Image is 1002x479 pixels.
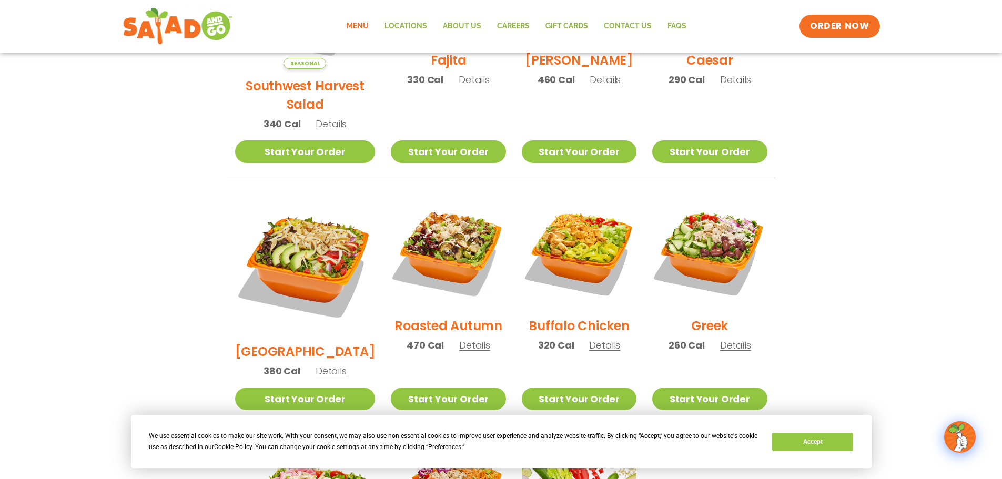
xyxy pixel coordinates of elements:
[459,73,490,86] span: Details
[264,117,301,131] span: 340 Cal
[264,364,300,378] span: 380 Cal
[459,339,490,352] span: Details
[522,194,636,309] img: Product photo for Buffalo Chicken Salad
[525,51,633,69] h2: [PERSON_NAME]
[431,51,467,69] h2: Fajita
[435,14,489,38] a: About Us
[339,14,694,38] nav: Menu
[538,14,596,38] a: GIFT CARDS
[391,140,505,163] a: Start Your Order
[799,15,879,38] a: ORDER NOW
[235,342,376,361] h2: [GEOGRAPHIC_DATA]
[235,140,376,163] a: Start Your Order
[538,73,575,87] span: 460 Cal
[522,388,636,410] a: Start Your Order
[652,194,767,309] img: Product photo for Greek Salad
[235,388,376,410] a: Start Your Order
[235,194,376,334] img: Product photo for BBQ Ranch Salad
[214,443,252,451] span: Cookie Policy
[391,388,505,410] a: Start Your Order
[590,73,621,86] span: Details
[538,338,574,352] span: 320 Cal
[529,317,629,335] h2: Buffalo Chicken
[284,58,326,69] span: Seasonal
[316,117,347,130] span: Details
[316,364,347,378] span: Details
[394,317,502,335] h2: Roasted Autumn
[945,422,975,452] img: wpChatIcon
[339,14,377,38] a: Menu
[489,14,538,38] a: Careers
[652,140,767,163] a: Start Your Order
[810,20,869,33] span: ORDER NOW
[589,339,620,352] span: Details
[596,14,660,38] a: Contact Us
[720,73,751,86] span: Details
[407,338,444,352] span: 470 Cal
[669,73,705,87] span: 290 Cal
[149,431,760,453] div: We use essential cookies to make our site work. With your consent, we may also use non-essential ...
[522,140,636,163] a: Start Your Order
[407,73,443,87] span: 330 Cal
[235,77,376,114] h2: Southwest Harvest Salad
[686,51,733,69] h2: Caesar
[660,14,694,38] a: FAQs
[720,339,751,352] span: Details
[669,338,705,352] span: 260 Cal
[652,388,767,410] a: Start Your Order
[391,194,505,309] img: Product photo for Roasted Autumn Salad
[428,443,461,451] span: Preferences
[772,433,853,451] button: Accept
[377,14,435,38] a: Locations
[131,415,872,468] div: Cookie Consent Prompt
[691,317,728,335] h2: Greek
[123,5,234,47] img: new-SAG-logo-768×292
